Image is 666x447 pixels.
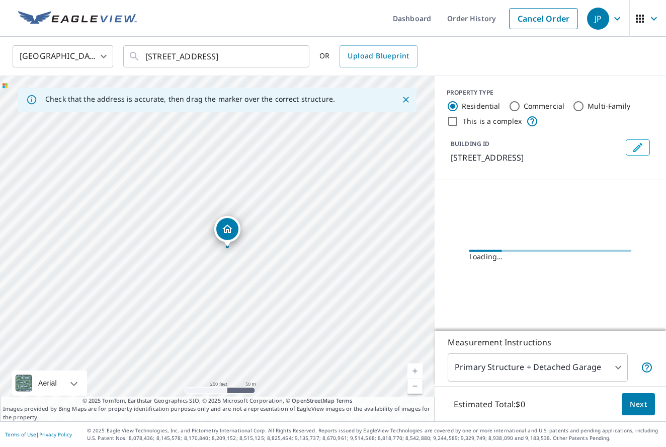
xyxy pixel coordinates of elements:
[524,101,565,111] label: Commercial
[463,116,522,126] label: This is a complex
[469,252,631,262] div: Loading…
[5,431,72,437] p: |
[5,431,36,438] a: Terms of Use
[340,45,417,67] a: Upload Blueprint
[348,50,409,62] span: Upload Blueprint
[12,370,87,396] div: Aerial
[45,95,335,104] p: Check that the address is accurate, then drag the marker over the correct structure.
[448,336,653,348] p: Measurement Instructions
[446,393,533,415] p: Estimated Total: $0
[18,11,137,26] img: EV Logo
[462,101,501,111] label: Residential
[407,363,423,379] a: Current Level 17, Zoom In
[451,152,622,164] p: [STREET_ADDRESS]
[451,139,489,148] p: BUILDING ID
[399,93,412,106] button: Close
[39,431,72,438] a: Privacy Policy
[82,397,353,405] span: © 2025 TomTom, Earthstar Geographics SIO, © 2025 Microsoft Corporation, ©
[630,398,647,411] span: Next
[587,8,609,30] div: JP
[641,361,653,374] span: Your report will include the primary structure and a detached garage if one exists.
[448,353,628,382] div: Primary Structure + Detached Garage
[407,379,423,394] a: Current Level 17, Zoom Out
[626,139,650,156] button: Edit building 1
[588,101,630,111] label: Multi-Family
[336,397,353,404] a: Terms
[509,8,578,29] a: Cancel Order
[292,397,334,404] a: OpenStreetMap
[87,427,661,442] p: © 2025 Eagle View Technologies, Inc. and Pictometry International Corp. All Rights Reserved. Repo...
[319,45,418,67] div: OR
[447,88,654,97] div: PROPERTY TYPE
[35,370,60,396] div: Aerial
[145,42,289,70] input: Search by address or latitude-longitude
[214,216,240,247] div: Dropped pin, building 1, Residential property, 1201 Brentwood Ct Normal, IL 61761
[13,42,113,70] div: [GEOGRAPHIC_DATA]
[622,393,655,416] button: Next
